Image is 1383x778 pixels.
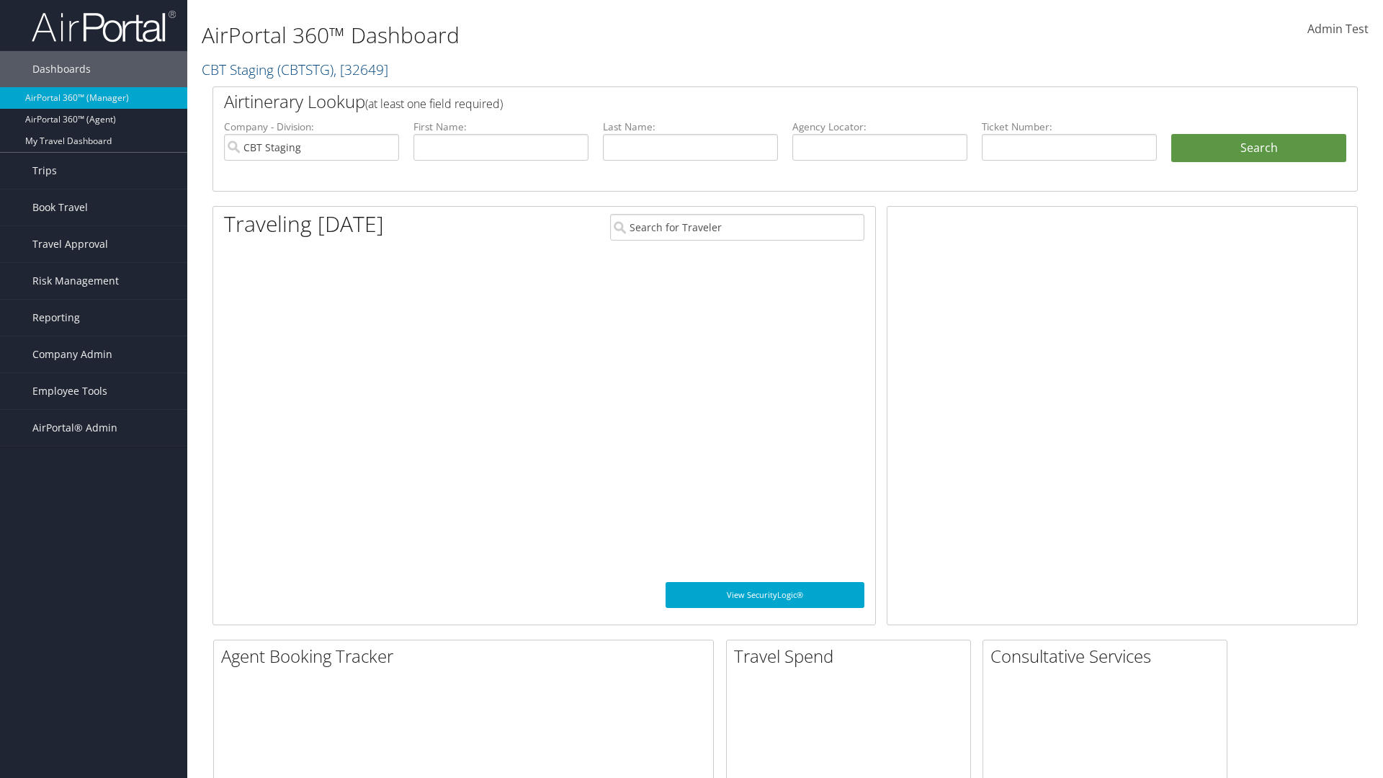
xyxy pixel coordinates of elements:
h1: Traveling [DATE] [224,209,384,239]
h2: Travel Spend [734,644,970,669]
h2: Consultative Services [990,644,1227,669]
a: Admin Test [1307,7,1369,52]
span: Risk Management [32,263,119,299]
span: Admin Test [1307,21,1369,37]
span: Reporting [32,300,80,336]
h2: Agent Booking Tracker [221,644,713,669]
label: Agency Locator: [792,120,967,134]
button: Search [1171,134,1346,163]
span: Employee Tools [32,373,107,409]
span: Book Travel [32,189,88,225]
span: ( CBTSTG ) [277,60,334,79]
h2: Airtinerary Lookup [224,89,1251,114]
span: AirPortal® Admin [32,410,117,446]
a: CBT Staging [202,60,388,79]
span: Dashboards [32,51,91,87]
h1: AirPortal 360™ Dashboard [202,20,980,50]
a: View SecurityLogic® [666,582,864,608]
span: Trips [32,153,57,189]
span: Travel Approval [32,226,108,262]
img: airportal-logo.png [32,9,176,43]
input: Search for Traveler [610,214,864,241]
label: Ticket Number: [982,120,1157,134]
span: (at least one field required) [365,96,503,112]
label: Last Name: [603,120,778,134]
span: , [ 32649 ] [334,60,388,79]
label: Company - Division: [224,120,399,134]
label: First Name: [413,120,588,134]
span: Company Admin [32,336,112,372]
